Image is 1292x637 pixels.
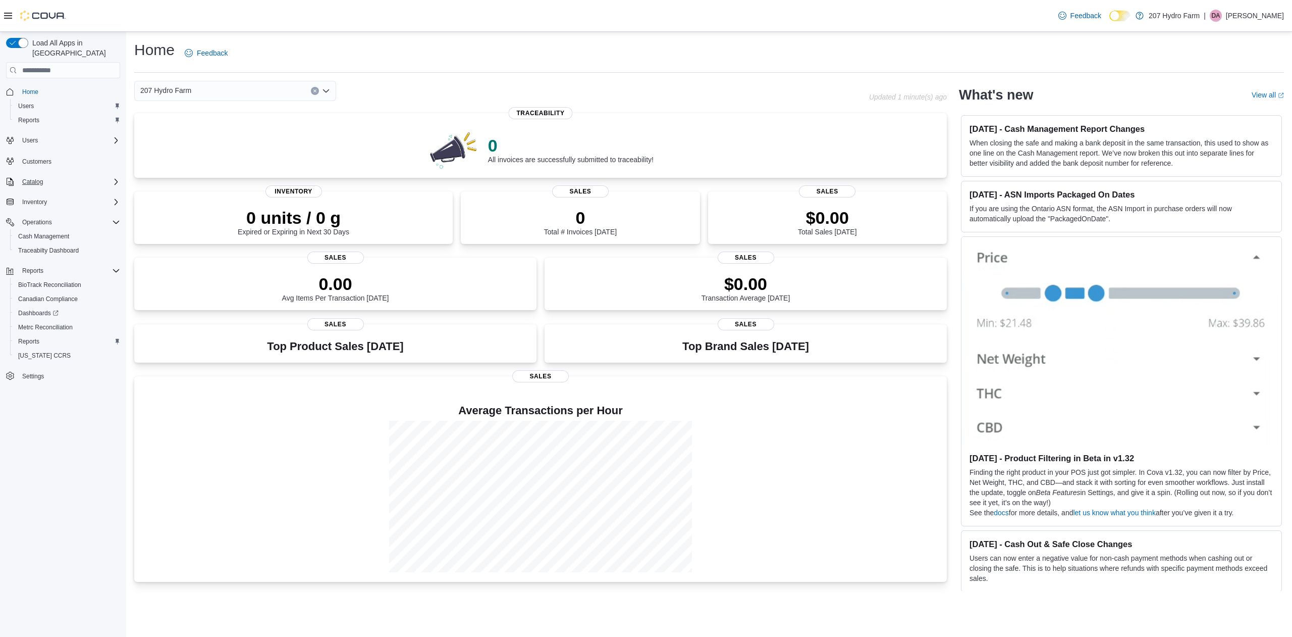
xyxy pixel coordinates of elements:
span: Reports [14,335,120,348]
button: Inventory [2,195,124,209]
button: Operations [18,216,56,228]
span: Sales [512,370,569,382]
div: Expired or Expiring in Next 30 Days [238,208,349,236]
p: $0.00 [702,274,790,294]
span: Reports [18,265,120,277]
span: Operations [22,218,52,226]
div: Transaction Average [DATE] [702,274,790,302]
span: Metrc Reconciliation [18,323,73,331]
nav: Complex example [6,80,120,410]
span: Feedback [1070,11,1101,21]
span: Users [18,102,34,110]
div: Avg Items Per Transaction [DATE] [282,274,389,302]
h2: What's new [959,87,1033,103]
input: Dark Mode [1109,11,1130,21]
span: Washington CCRS [14,350,120,362]
h3: [DATE] - Cash Management Report Changes [970,124,1273,134]
h4: Average Transactions per Hour [142,405,939,417]
a: View allExternal link [1252,91,1284,99]
h3: [DATE] - ASN Imports Packaged On Dates [970,189,1273,200]
button: Reports [18,265,47,277]
span: Users [22,136,38,144]
a: Users [14,100,38,112]
a: [US_STATE] CCRS [14,350,75,362]
span: Cash Management [18,232,69,240]
p: 0 units / 0 g [238,208,349,228]
p: Finding the right product in your POS just got simpler. In Cova v1.32, you can now filter by Pric... [970,467,1273,508]
span: Traceabilty Dashboard [18,247,79,255]
button: Open list of options [322,87,330,95]
svg: External link [1278,92,1284,99]
button: Operations [2,215,124,229]
img: 0 [427,129,480,170]
span: Inventory [18,196,120,208]
a: docs [994,509,1009,517]
button: Clear input [311,87,319,95]
span: Sales [718,252,774,264]
button: Customers [2,154,124,168]
a: Home [18,86,42,98]
span: Inventory [22,198,47,206]
span: Catalog [22,178,43,186]
span: Cash Management [14,230,120,242]
span: [US_STATE] CCRS [18,352,71,360]
div: Total Sales [DATE] [798,208,856,236]
a: Reports [14,114,43,126]
h1: Home [134,40,175,60]
span: Home [22,88,38,96]
span: Settings [22,372,44,380]
span: Feedback [197,48,228,58]
p: | [1204,10,1206,22]
button: Settings [2,369,124,383]
p: 0 [488,135,654,156]
p: $0.00 [798,208,856,228]
span: Sales [307,318,364,330]
p: See the for more details, and after you’ve given it a try. [970,508,1273,518]
span: Sales [552,185,609,198]
span: Reports [18,337,39,346]
span: Dashboards [18,309,59,317]
img: Cova [20,11,66,21]
span: Sales [718,318,774,330]
p: Updated 1 minute(s) ago [869,93,947,101]
div: All invoices are successfully submitted to traceability! [488,135,654,164]
span: Users [18,134,120,146]
button: Traceabilty Dashboard [10,243,124,258]
p: Users can now enter a negative value for non-cash payment methods when cashing out or closing the... [970,553,1273,583]
div: Douglas Amato [1210,10,1222,22]
button: Inventory [18,196,51,208]
span: Settings [18,370,120,382]
a: Feedback [1054,6,1105,26]
button: Catalog [18,176,47,188]
a: Canadian Compliance [14,293,82,305]
p: When closing the safe and making a bank deposit in the same transaction, this used to show as one... [970,138,1273,168]
span: Reports [18,116,39,124]
span: Dashboards [14,307,120,319]
div: Total # Invoices [DATE] [544,208,617,236]
a: Dashboards [10,306,124,320]
a: Reports [14,335,43,348]
span: Sales [799,185,855,198]
p: 207 Hydro Farm [1149,10,1200,22]
h3: [DATE] - Product Filtering in Beta in v1.32 [970,453,1273,463]
button: Canadian Compliance [10,292,124,306]
button: Users [18,134,42,146]
button: Cash Management [10,229,124,243]
button: BioTrack Reconciliation [10,278,124,292]
a: Metrc Reconciliation [14,321,77,333]
p: 0 [544,208,617,228]
span: Catalog [18,176,120,188]
span: Reports [22,267,43,275]
a: Cash Management [14,230,73,242]
button: Catalog [2,175,124,189]
button: Reports [10,334,124,349]
span: BioTrack Reconciliation [18,281,81,289]
a: Customers [18,156,56,168]
h3: Top Brand Sales [DATE] [682,340,809,353]
span: Traceability [508,107,572,119]
button: Metrc Reconciliation [10,320,124,334]
span: Customers [22,158,51,166]
em: Beta Features [1036,488,1081,497]
span: Sales [307,252,364,264]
